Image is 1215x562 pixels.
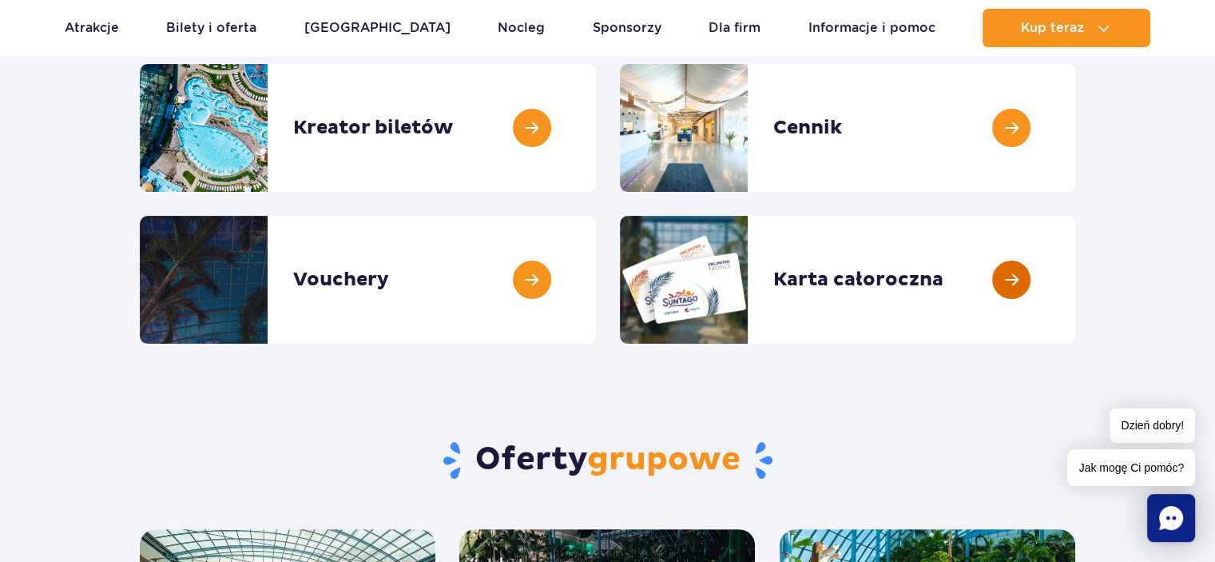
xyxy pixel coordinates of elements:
[1110,409,1195,443] span: Dzień dobry!
[166,9,256,47] a: Bilety i oferta
[304,9,451,47] a: [GEOGRAPHIC_DATA]
[1021,21,1084,35] span: Kup teraz
[498,9,545,47] a: Nocleg
[65,9,119,47] a: Atrakcje
[709,9,760,47] a: Dla firm
[140,440,1075,481] h2: Oferty
[1147,494,1195,542] div: Chat
[808,9,935,47] a: Informacje i pomoc
[593,9,661,47] a: Sponsorzy
[983,9,1150,47] button: Kup teraz
[1067,449,1195,486] span: Jak mogę Ci pomóc?
[587,440,741,480] span: grupowe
